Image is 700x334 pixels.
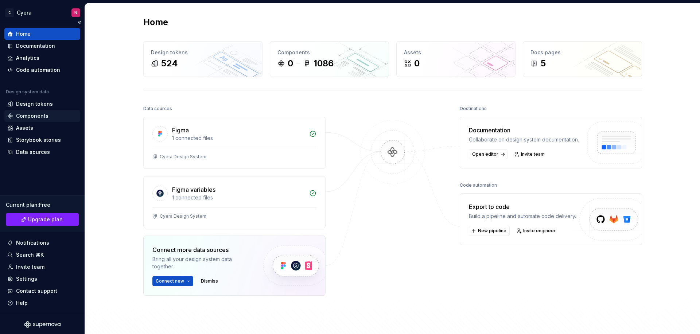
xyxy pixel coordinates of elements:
[198,276,221,286] button: Dismiss
[156,278,184,284] span: Connect new
[4,110,80,122] a: Components
[478,228,506,234] span: New pipeline
[523,228,556,234] span: Invite engineer
[160,154,206,160] div: Cyera Design System
[172,194,305,201] div: 1 connected files
[152,245,251,254] div: Connect more data sources
[396,41,516,77] a: Assets0
[16,239,49,246] div: Notifications
[404,49,508,56] div: Assets
[28,216,63,223] span: Upgrade plan
[4,146,80,158] a: Data sources
[16,54,39,62] div: Analytics
[160,213,206,219] div: Cyera Design System
[469,202,576,211] div: Export to code
[16,112,48,120] div: Components
[530,49,634,56] div: Docs pages
[6,213,79,226] a: Upgrade plan
[143,104,172,114] div: Data sources
[172,135,305,142] div: 1 connected files
[201,278,218,284] span: Dismiss
[6,89,49,95] div: Design system data
[4,285,80,297] button: Contact support
[460,180,497,190] div: Code automation
[469,213,576,220] div: Build a pipeline and automate code delivery.
[151,49,255,56] div: Design tokens
[4,28,80,40] a: Home
[16,42,55,50] div: Documentation
[74,17,85,27] button: Collapse sidebar
[5,8,14,17] div: C
[152,276,193,286] button: Connect new
[469,149,507,159] a: Open editor
[4,249,80,261] button: Search ⌘K
[469,136,579,143] div: Collaborate on design system documentation.
[4,297,80,309] button: Help
[143,41,262,77] a: Design tokens524
[314,58,334,69] div: 1086
[172,185,215,194] div: Figma variables
[514,226,559,236] a: Invite engineer
[4,64,80,76] a: Code automation
[460,104,487,114] div: Destinations
[277,49,381,56] div: Components
[4,98,80,110] a: Design tokens
[16,299,28,307] div: Help
[6,201,79,209] div: Current plan : Free
[152,256,251,270] div: Bring all your design system data together.
[143,176,326,228] a: Figma variables1 connected filesCyera Design System
[512,149,548,159] a: Invite team
[4,134,80,146] a: Storybook stories
[4,52,80,64] a: Analytics
[1,5,83,20] button: CCyeraN
[4,122,80,134] a: Assets
[16,30,31,38] div: Home
[472,151,498,157] span: Open editor
[414,58,420,69] div: 0
[24,321,61,328] svg: Supernova Logo
[17,9,32,16] div: Cyera
[469,126,579,135] div: Documentation
[16,251,44,259] div: Search ⌘K
[16,66,60,74] div: Code automation
[16,275,37,283] div: Settings
[4,237,80,249] button: Notifications
[74,10,77,16] div: N
[523,41,642,77] a: Docs pages5
[16,136,61,144] div: Storybook stories
[143,117,326,169] a: Figma1 connected filesCyera Design System
[4,40,80,52] a: Documentation
[16,287,57,295] div: Contact support
[16,148,50,156] div: Data sources
[161,58,178,69] div: 524
[4,261,80,273] a: Invite team
[270,41,389,77] a: Components01086
[143,16,168,28] h2: Home
[4,273,80,285] a: Settings
[16,124,33,132] div: Assets
[288,58,293,69] div: 0
[521,151,545,157] span: Invite team
[16,100,53,108] div: Design tokens
[172,126,189,135] div: Figma
[541,58,546,69] div: 5
[469,226,510,236] button: New pipeline
[16,263,44,271] div: Invite team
